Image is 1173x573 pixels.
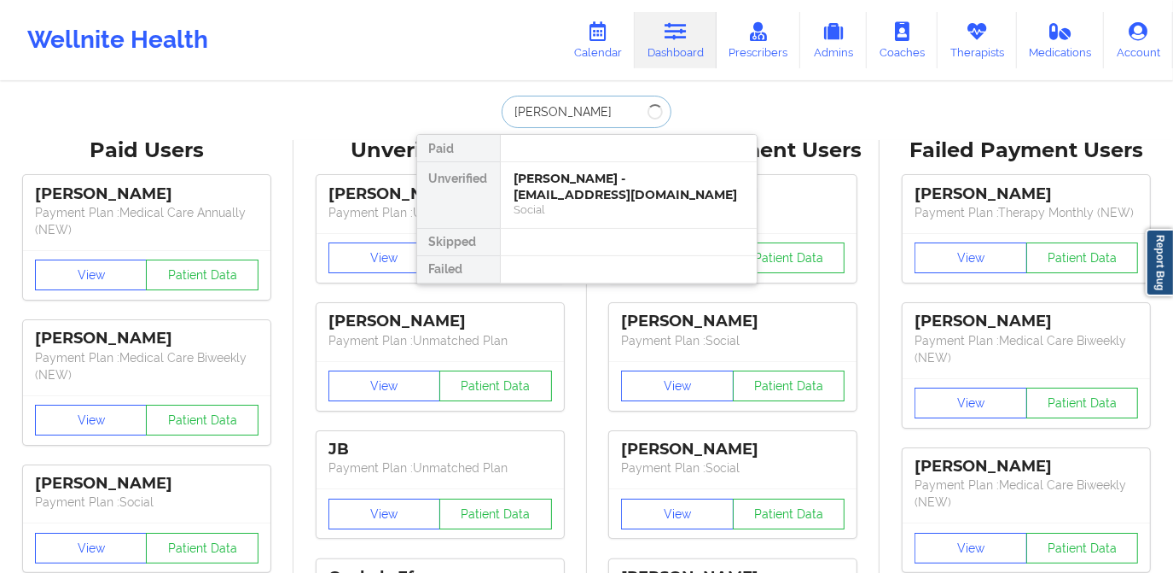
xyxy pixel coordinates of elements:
[915,533,1027,564] button: View
[35,349,258,383] p: Payment Plan : Medical Care Biweekly (NEW)
[328,332,552,349] p: Payment Plan : Unmatched Plan
[733,243,845,273] button: Patient Data
[328,440,552,459] div: JB
[621,459,845,477] p: Payment Plan : Social
[514,202,743,217] div: Social
[35,494,258,511] p: Payment Plan : Social
[915,312,1138,331] div: [PERSON_NAME]
[635,12,717,68] a: Dashboard
[328,204,552,221] p: Payment Plan : Unmatched Plan
[328,371,441,401] button: View
[1017,12,1105,68] a: Medications
[733,371,845,401] button: Patient Data
[439,499,552,529] button: Patient Data
[328,312,552,331] div: [PERSON_NAME]
[328,184,552,204] div: [PERSON_NAME]
[915,184,1138,204] div: [PERSON_NAME]
[35,260,148,290] button: View
[35,405,148,436] button: View
[1104,12,1173,68] a: Account
[439,371,552,401] button: Patient Data
[328,499,441,529] button: View
[915,204,1138,221] p: Payment Plan : Therapy Monthly (NEW)
[1146,229,1173,296] a: Report Bug
[146,533,258,564] button: Patient Data
[915,243,1027,273] button: View
[733,499,845,529] button: Patient Data
[915,477,1138,511] p: Payment Plan : Medical Care Biweekly (NEW)
[35,533,148,564] button: View
[417,162,500,229] div: Unverified
[417,256,500,284] div: Failed
[35,184,258,204] div: [PERSON_NAME]
[35,474,258,494] div: [PERSON_NAME]
[417,135,500,162] div: Paid
[621,499,734,529] button: View
[35,329,258,348] div: [PERSON_NAME]
[328,243,441,273] button: View
[35,204,258,238] p: Payment Plan : Medical Care Annually (NEW)
[12,137,282,164] div: Paid Users
[938,12,1017,68] a: Therapists
[146,260,258,290] button: Patient Data
[621,312,845,331] div: [PERSON_NAME]
[417,229,500,256] div: Skipped
[891,137,1161,164] div: Failed Payment Users
[328,459,552,477] p: Payment Plan : Unmatched Plan
[915,388,1027,418] button: View
[621,371,734,401] button: View
[305,137,575,164] div: Unverified Users
[146,405,258,436] button: Patient Data
[621,332,845,349] p: Payment Plan : Social
[867,12,938,68] a: Coaches
[561,12,635,68] a: Calendar
[915,332,1138,366] p: Payment Plan : Medical Care Biweekly (NEW)
[1026,243,1139,273] button: Patient Data
[514,171,743,202] div: [PERSON_NAME] - [EMAIL_ADDRESS][DOMAIN_NAME]
[621,440,845,459] div: [PERSON_NAME]
[800,12,867,68] a: Admins
[1026,388,1139,418] button: Patient Data
[1026,533,1139,564] button: Patient Data
[915,457,1138,477] div: [PERSON_NAME]
[717,12,801,68] a: Prescribers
